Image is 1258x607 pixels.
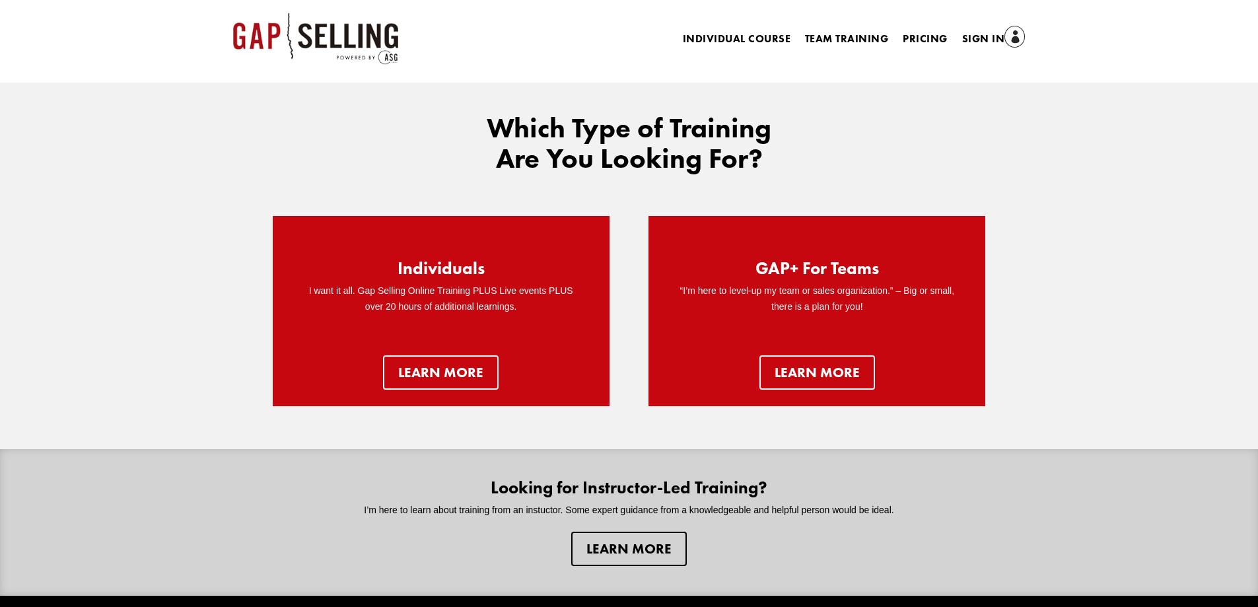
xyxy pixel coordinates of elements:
[962,30,1026,49] a: Sign In
[339,503,919,518] p: I’m here to learn about training from an instuctor. Some expert guidance from a knowledgeable and...
[464,113,794,180] h2: Which Type of Training Are You Looking For?
[675,283,959,315] p: “I’m here to level-up my team or sales organization.” – Big or small, there is a plan for you!
[339,479,919,503] h2: Looking for Instructor-Led Training?
[683,34,790,49] a: Individual Course
[299,283,583,315] p: I want it all. Gap Selling Online Training PLUS Live events PLUS over 20 hours of additional lear...
[755,260,879,283] h2: GAP+ For Teams
[383,355,499,390] a: Learn more
[759,355,875,390] a: learn more
[805,34,888,49] a: Team Training
[903,34,947,49] a: Pricing
[571,532,687,566] a: Learn more
[398,260,485,283] h2: Individuals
